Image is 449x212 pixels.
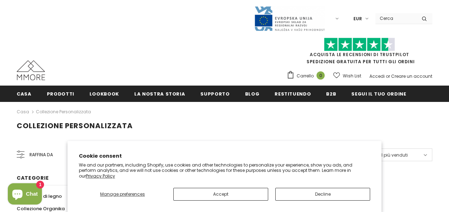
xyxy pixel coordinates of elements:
span: 0 [317,71,325,80]
span: Restituendo [275,91,311,97]
span: Collezione personalizzata [17,121,133,131]
span: SPEDIZIONE GRATUITA PER TUTTI GLI ORDINI [287,41,432,65]
h2: Cookie consent [79,152,370,160]
span: Prodotti [47,91,74,97]
span: Manage preferences [100,191,145,197]
span: Blog [245,91,260,97]
span: Collezione Organika [17,205,65,212]
span: Wish List [343,72,361,80]
span: Carrello [297,72,314,80]
span: Raffina da [29,151,53,159]
a: Acquista le recensioni di TrustPilot [310,51,409,58]
span: EUR [353,15,362,22]
a: supporto [200,86,229,102]
a: Casa [17,108,29,116]
a: Creare un account [391,73,432,79]
span: Casa [17,91,32,97]
img: Javni Razpis [254,6,325,32]
a: Blog [245,86,260,102]
a: Lookbook [90,86,119,102]
a: Accedi [369,73,385,79]
a: Segui il tuo ordine [351,86,406,102]
a: Carrello 0 [287,71,328,81]
a: Privacy Policy [86,173,115,179]
p: We and our partners, including Shopify, use cookies and other technologies to personalize your ex... [79,162,370,179]
span: I più venduti [382,152,408,159]
a: Wish List [333,70,361,82]
span: Lookbook [90,91,119,97]
span: Categorie [17,174,49,181]
button: Decline [275,188,370,201]
img: Fidati di Pilot Stars [324,38,395,51]
a: La nostra storia [134,86,185,102]
span: La nostra storia [134,91,185,97]
span: B2B [326,91,336,97]
a: Casa [17,86,32,102]
img: Casi MMORE [17,60,45,80]
button: Accept [173,188,268,201]
a: Restituendo [275,86,311,102]
a: Collezione personalizzata [36,109,91,115]
inbox-online-store-chat: Shopify online store chat [6,183,44,206]
span: or [386,73,390,79]
a: B2B [326,86,336,102]
span: supporto [200,91,229,97]
button: Manage preferences [79,188,166,201]
a: Prodotti [47,86,74,102]
span: Segui il tuo ordine [351,91,406,97]
a: Javni Razpis [254,15,325,21]
input: Search Site [375,13,416,23]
